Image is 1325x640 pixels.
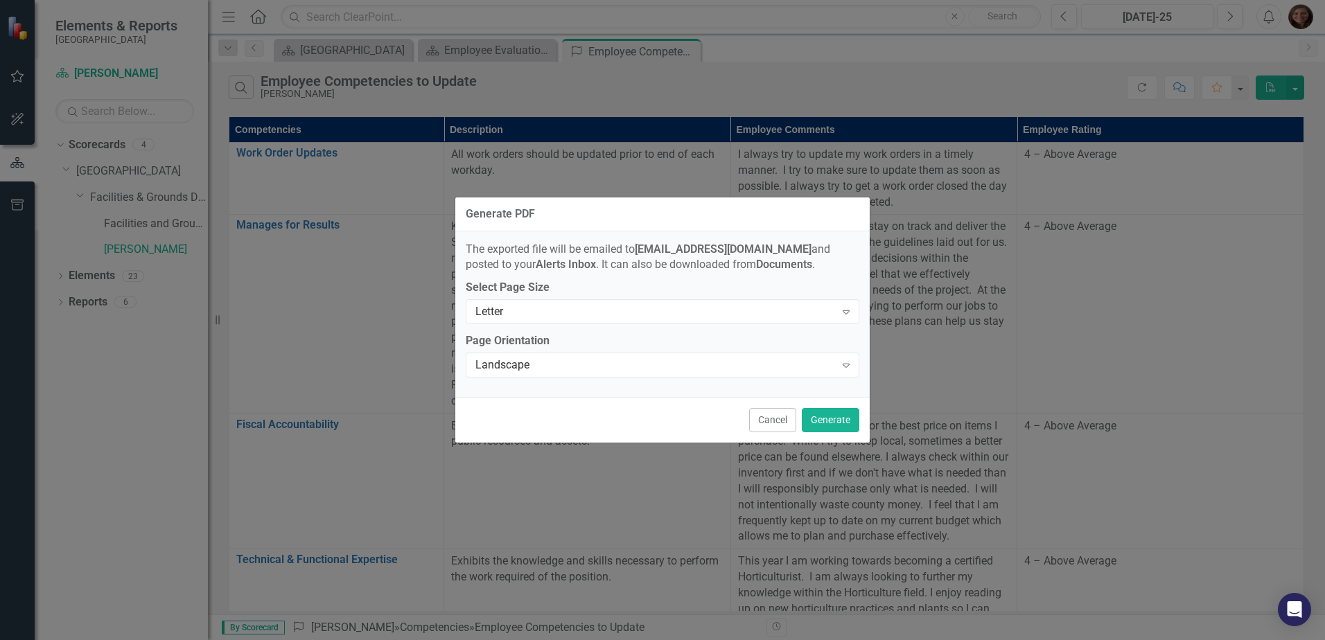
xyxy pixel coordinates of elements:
[466,242,830,272] span: The exported file will be emailed to and posted to your . It can also be downloaded from .
[749,408,796,432] button: Cancel
[466,208,535,220] div: Generate PDF
[802,408,859,432] button: Generate
[536,258,596,271] strong: Alerts Inbox
[466,280,859,296] label: Select Page Size
[756,258,812,271] strong: Documents
[475,357,835,373] div: Landscape
[1278,593,1311,626] div: Open Intercom Messenger
[635,242,811,256] strong: [EMAIL_ADDRESS][DOMAIN_NAME]
[475,304,835,320] div: Letter
[466,333,859,349] label: Page Orientation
